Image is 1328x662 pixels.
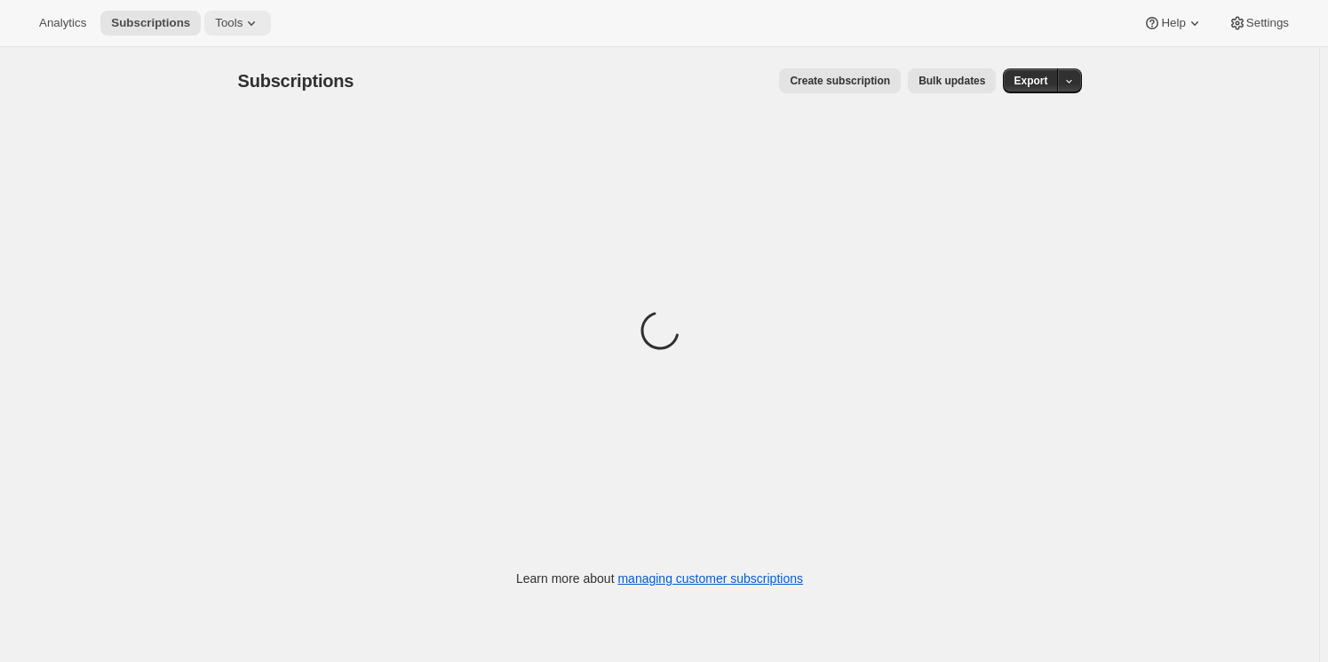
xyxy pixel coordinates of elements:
button: Settings [1218,11,1300,36]
a: managing customer subscriptions [617,571,803,586]
button: Analytics [28,11,97,36]
span: Bulk updates [918,74,985,88]
button: Bulk updates [908,68,996,93]
span: Settings [1246,16,1289,30]
span: Create subscription [790,74,890,88]
span: Tools [215,16,243,30]
span: Subscriptions [238,71,354,91]
button: Export [1003,68,1058,93]
span: Analytics [39,16,86,30]
span: Subscriptions [111,16,190,30]
button: Help [1133,11,1213,36]
button: Tools [204,11,271,36]
span: Help [1161,16,1185,30]
button: Subscriptions [100,11,201,36]
p: Learn more about [516,570,803,587]
button: Create subscription [779,68,901,93]
span: Export [1014,74,1047,88]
